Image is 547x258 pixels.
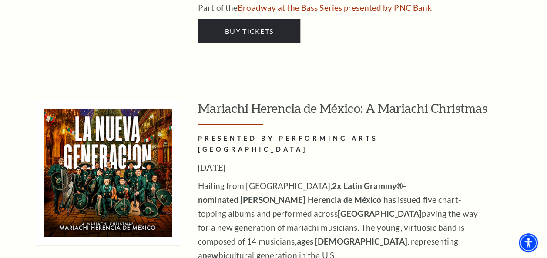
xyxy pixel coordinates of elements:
[198,19,300,43] a: Buy Tickets
[238,3,432,13] a: Broadway at the Bass Series presented by PNC Bank
[198,1,481,15] p: Part of the
[338,208,422,218] strong: [GEOGRAPHIC_DATA]
[225,27,273,35] span: Buy Tickets
[198,161,481,175] h3: [DATE]
[198,181,406,205] strong: 2x Latin Grammy®-nominated [PERSON_NAME] Herencia de México
[198,100,538,125] h3: Mariachi Herencia de México: A Mariachi Christmas
[198,181,406,205] span: Hailing from [GEOGRAPHIC_DATA],
[297,236,407,246] strong: ages [DEMOGRAPHIC_DATA]
[35,100,181,245] img: Mariachi Herencia de México: A Mariachi Christmas
[198,133,481,155] h2: PRESENTED BY PERFORMING ARTS [GEOGRAPHIC_DATA]
[519,233,538,252] div: Accessibility Menu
